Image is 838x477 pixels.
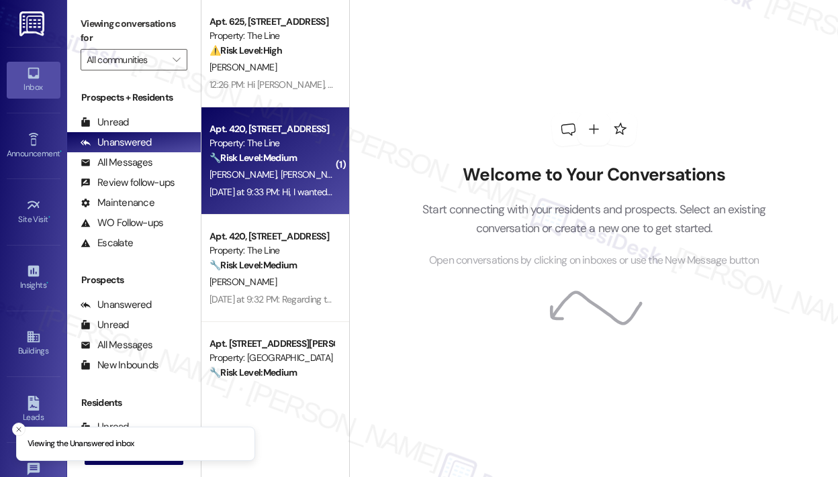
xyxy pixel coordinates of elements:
[209,136,334,150] div: Property: The Line
[48,213,50,222] span: •
[209,78,447,91] div: 12:26 PM: Hi [PERSON_NAME], My outlets are still not working.
[209,259,297,271] strong: 🔧 Risk Level: Medium
[67,396,201,410] div: Residents
[209,337,334,351] div: Apt. [STREET_ADDRESS][PERSON_NAME]
[81,176,175,190] div: Review follow-ups
[81,196,154,210] div: Maintenance
[209,366,297,378] strong: 🔧 Risk Level: Medium
[19,11,47,36] img: ResiDesk Logo
[7,62,60,98] a: Inbox
[81,156,152,170] div: All Messages
[173,54,180,65] i: 
[7,194,60,230] a: Site Visit •
[60,147,62,156] span: •
[67,273,201,287] div: Prospects
[209,276,277,288] span: [PERSON_NAME]
[81,13,187,49] label: Viewing conversations for
[81,318,129,332] div: Unread
[28,438,134,450] p: Viewing the Unanswered inbox
[402,200,786,238] p: Start connecting with your residents and prospects. Select an existing conversation or create a n...
[87,49,166,70] input: All communities
[81,136,152,150] div: Unanswered
[281,168,348,180] span: [PERSON_NAME]
[7,260,60,296] a: Insights •
[209,15,334,29] div: Apt. 625, [STREET_ADDRESS]
[81,115,129,129] div: Unread
[209,293,733,305] div: [DATE] at 9:32 PM: Regarding the security number, can we call that number and expect someone to c...
[81,338,152,352] div: All Messages
[209,244,334,258] div: Property: The Line
[7,325,60,362] a: Buildings
[402,164,786,186] h2: Welcome to Your Conversations
[81,298,152,312] div: Unanswered
[209,61,277,73] span: [PERSON_NAME]
[46,278,48,288] span: •
[209,168,281,180] span: [PERSON_NAME]
[209,229,334,244] div: Apt. 420, [STREET_ADDRESS]
[81,358,158,372] div: New Inbounds
[209,351,334,365] div: Property: [GEOGRAPHIC_DATA]
[209,29,334,43] div: Property: The Line
[209,44,282,56] strong: ⚠️ Risk Level: High
[12,423,26,436] button: Close toast
[209,152,297,164] strong: 🔧 Risk Level: Medium
[81,216,163,230] div: WO Follow-ups
[81,236,133,250] div: Escalate
[7,392,60,428] a: Leads
[429,252,759,269] span: Open conversations by clicking on inboxes or use the New Message button
[67,91,201,105] div: Prospects + Residents
[209,122,334,136] div: Apt. 420, [STREET_ADDRESS]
